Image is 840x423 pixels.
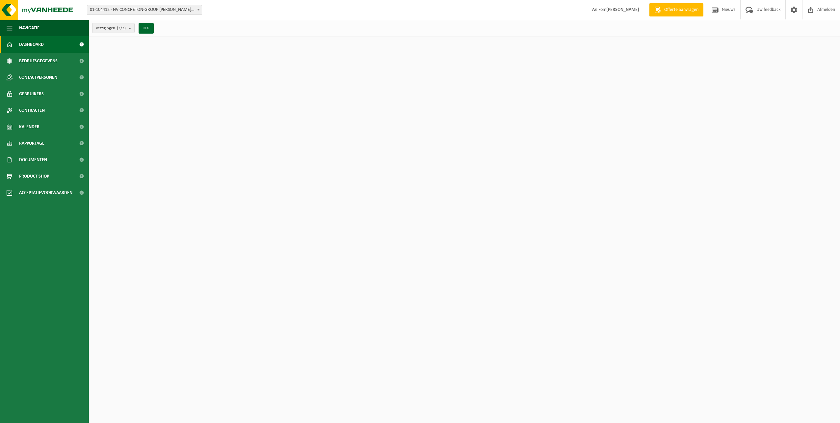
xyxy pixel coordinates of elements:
span: Rapportage [19,135,44,152]
span: 01-104412 - NV CONCRETON-GROUP W.NAESSENS - SCHENDELBEKE [87,5,202,15]
strong: [PERSON_NAME] [606,7,639,12]
span: Offerte aanvragen [663,7,700,13]
span: 01-104412 - NV CONCRETON-GROUP W.NAESSENS - SCHENDELBEKE [87,5,202,14]
span: Contactpersonen [19,69,57,86]
span: Documenten [19,152,47,168]
span: Contracten [19,102,45,119]
count: (2/2) [117,26,126,30]
span: Gebruikers [19,86,44,102]
a: Offerte aanvragen [649,3,703,16]
span: Vestigingen [96,23,126,33]
button: OK [139,23,154,34]
button: Vestigingen(2/2) [92,23,135,33]
span: Product Shop [19,168,49,184]
span: Kalender [19,119,39,135]
span: Bedrijfsgegevens [19,53,58,69]
span: Navigatie [19,20,39,36]
span: Acceptatievoorwaarden [19,184,72,201]
span: Dashboard [19,36,44,53]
